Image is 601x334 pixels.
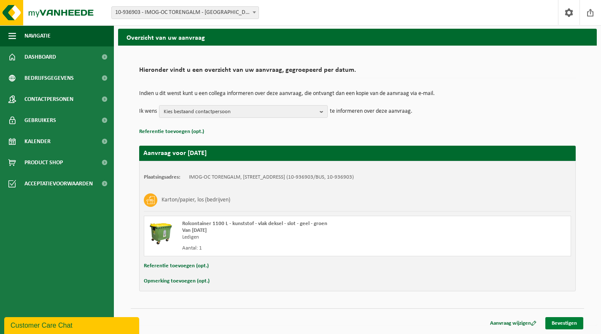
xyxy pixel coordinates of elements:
[164,106,316,118] span: Kies bestaand contactpersoon
[4,315,141,334] iframe: chat widget
[24,89,73,110] span: Contactpersonen
[112,7,259,19] span: 10-936903 - IMOG-OC TORENGALM - BAVIKHOVE
[144,174,181,180] strong: Plaatsingsadres:
[545,317,583,329] a: Bevestigen
[24,110,56,131] span: Gebruikers
[182,245,391,252] div: Aantal: 1
[24,173,93,194] span: Acceptatievoorwaarden
[111,6,259,19] span: 10-936903 - IMOG-OC TORENGALM - BAVIKHOVE
[330,105,412,118] p: te informeren over deze aanvraag.
[159,105,328,118] button: Kies bestaand contactpersoon
[24,152,63,173] span: Product Shop
[139,91,576,97] p: Indien u dit wenst kunt u een collega informeren over deze aanvraag, die ontvangt dan een kopie v...
[182,221,327,226] span: Rolcontainer 1100 L - kunststof - vlak deksel - slot - geel - groen
[24,131,51,152] span: Kalender
[189,174,354,181] td: IMOG-OC TORENGALM, [STREET_ADDRESS] (10-936903/BUS, 10-936903)
[118,29,597,45] h2: Overzicht van uw aanvraag
[144,261,209,272] button: Referentie toevoegen (opt.)
[24,46,56,68] span: Dashboard
[162,193,230,207] h3: Karton/papier, los (bedrijven)
[484,317,543,329] a: Aanvraag wijzigen
[148,220,174,246] img: WB-1100-HPE-GN-51.png
[144,276,210,287] button: Opmerking toevoegen (opt.)
[143,150,207,157] strong: Aanvraag voor [DATE]
[24,25,51,46] span: Navigatie
[182,234,391,241] div: Ledigen
[139,67,576,78] h2: Hieronder vindt u een overzicht van uw aanvraag, gegroepeerd per datum.
[24,68,74,89] span: Bedrijfsgegevens
[182,228,207,233] strong: Van [DATE]
[139,105,157,118] p: Ik wens
[139,126,204,137] button: Referentie toevoegen (opt.)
